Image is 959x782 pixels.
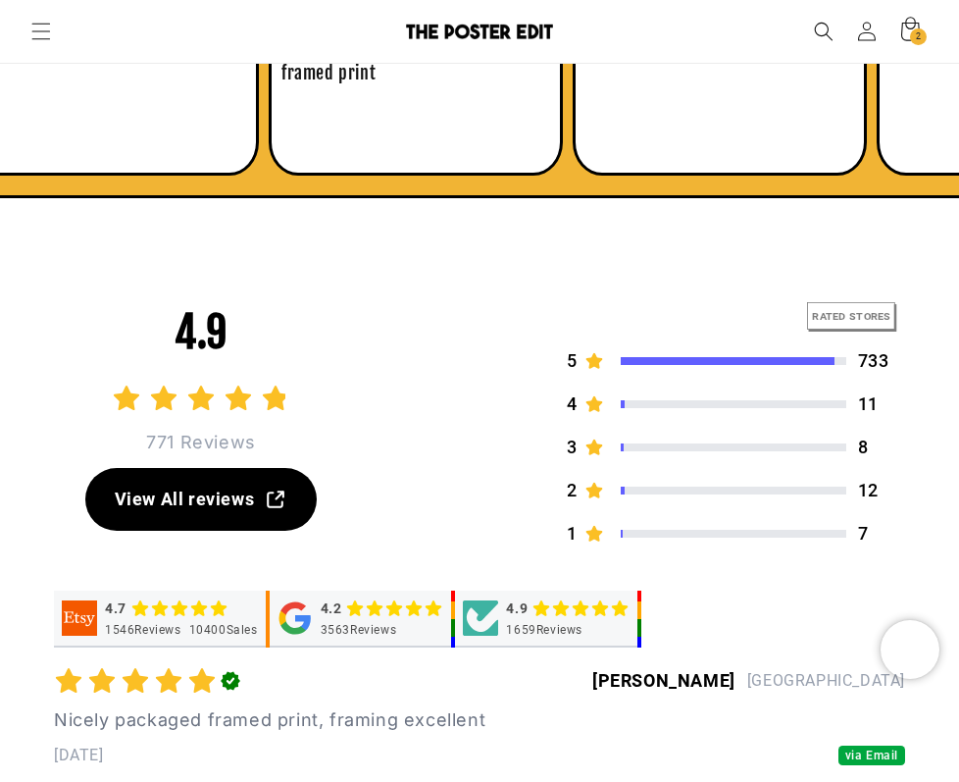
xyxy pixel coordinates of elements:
[916,28,922,45] span: 2
[20,10,63,53] summary: Menu
[567,434,578,461] p: 3
[375,17,585,47] a: The Poster Edit
[146,425,256,460] p: 771 Reviews
[592,663,735,699] div: [PERSON_NAME]
[463,600,498,636] img: judgeme integration
[54,706,905,733] p: Nicely packaged framed print, framing excellent
[321,622,397,638] div: 3563 Reviews
[105,599,126,618] div: 4.7
[54,742,104,769] button: [DATE]
[858,477,905,504] p: 12
[189,622,258,638] div: 10400 Sales
[567,520,578,547] p: 1
[858,391,905,418] p: 11
[567,347,578,375] p: 5
[567,391,578,418] p: 4
[858,520,905,547] p: 7
[506,622,582,638] div: 1659 Reviews
[85,468,317,531] a: View All reviews
[406,24,553,39] img: The Poster Edit
[747,667,905,695] p: [GEOGRAPHIC_DATA]
[881,620,939,679] iframe: Chatra live chat
[175,312,227,353] h2: 4.9
[321,599,342,618] div: 4.2
[838,746,905,766] button: via Email
[858,434,905,461] p: 8
[62,600,97,636] img: etsy integration
[506,599,528,618] div: 4.9
[105,622,181,638] div: 1546 Reviews
[812,310,891,323] tspan: RATED STORES
[567,477,578,504] p: 2
[802,10,845,53] summary: Search
[278,600,313,636] img: google integration
[115,486,255,513] span: View All reviews
[858,347,905,375] p: 733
